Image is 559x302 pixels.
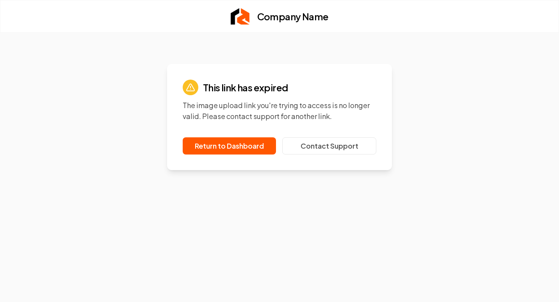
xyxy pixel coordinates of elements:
[231,8,249,25] img: Rebolt Logo
[203,81,288,94] h1: This link has expired
[282,137,376,155] a: Contact Support
[257,10,329,23] h2: Company Name
[183,100,376,122] p: The image upload link you're trying to access is no longer valid. Please contact support for anot...
[183,137,276,155] a: Return to Dashboard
